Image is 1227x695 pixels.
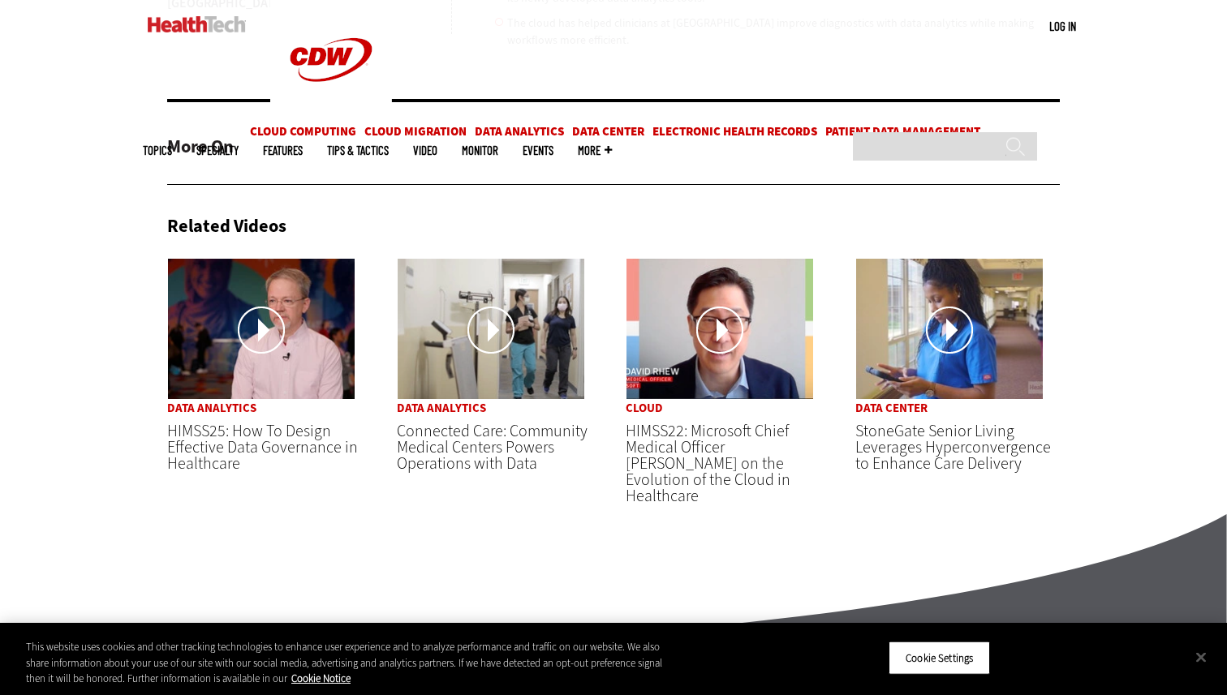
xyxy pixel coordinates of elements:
[397,400,486,416] a: Data Analytics
[1049,19,1076,33] a: Log in
[270,107,392,124] a: CDW
[196,144,239,157] span: Specialty
[167,400,256,416] a: Data Analytics
[855,258,1044,400] img: StoneGate Hyperconvergence Improves Senior Care
[626,258,814,402] a: David Rhew
[626,420,790,507] a: HIMSS22: Microsoft Chief Medical Officer [PERSON_NAME] on the Evolution of the Cloud in Healthcare
[143,144,172,157] span: Topics
[825,123,980,139] a: Patient Data Management
[889,641,990,675] button: Cookie Settings
[167,217,286,235] h3: Related Videos
[1183,639,1219,675] button: Close
[167,420,358,474] a: HIMSS25: How To Design Effective Data Governance in Healthcare
[167,258,355,402] a: HIMSS Thumbnail
[462,144,498,157] a: MonITor
[263,144,303,157] a: Features
[397,258,585,402] a: Two nurses walk through hospital hallway
[167,258,355,400] img: HIMSS Thumbnail
[327,144,389,157] a: Tips & Tactics
[397,420,588,474] a: Connected Care: Community Medical Centers Powers Operations with Data
[855,420,1051,474] a: StoneGate Senior Living Leverages Hyperconvergence to Enhance Care Delivery
[523,144,553,157] a: Events
[626,400,663,416] a: Cloud
[148,16,246,32] img: Home
[855,400,928,416] a: Data Center
[855,258,1044,402] a: StoneGate Hyperconvergence Improves Senior Care
[26,639,675,687] div: This website uses cookies and other tracking technologies to enhance user experience and to analy...
[413,144,437,157] a: Video
[626,258,814,400] img: David Rhew
[291,671,351,685] a: More information about your privacy
[652,123,817,139] a: Electronic Health Records
[1049,18,1076,35] div: User menu
[397,258,585,400] img: Two nurses walk through hospital hallway
[578,144,612,157] span: More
